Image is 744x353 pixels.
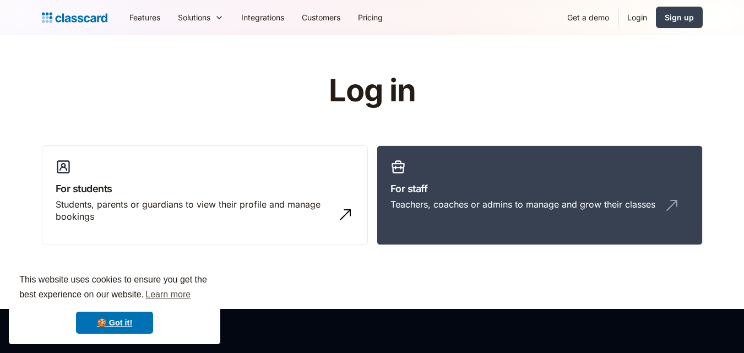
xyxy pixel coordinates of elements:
a: Get a demo [558,5,618,30]
a: Integrations [232,5,293,30]
a: For staffTeachers, coaches or admins to manage and grow their classes [377,145,703,246]
h1: Log in [197,74,547,108]
a: Customers [293,5,349,30]
div: Teachers, coaches or admins to manage and grow their classes [390,198,655,210]
a: Pricing [349,5,392,30]
h3: For staff [390,181,689,196]
div: cookieconsent [9,263,220,344]
a: learn more about cookies [144,286,192,303]
span: This website uses cookies to ensure you get the best experience on our website. [19,273,210,303]
div: Solutions [178,12,210,23]
a: dismiss cookie message [76,312,153,334]
a: For studentsStudents, parents or guardians to view their profile and manage bookings [42,145,368,246]
a: home [42,10,107,25]
div: Solutions [169,5,232,30]
div: Sign up [665,12,694,23]
h3: For students [56,181,354,196]
a: Features [121,5,169,30]
a: Login [618,5,656,30]
div: Students, parents or guardians to view their profile and manage bookings [56,198,332,223]
a: Sign up [656,7,703,28]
